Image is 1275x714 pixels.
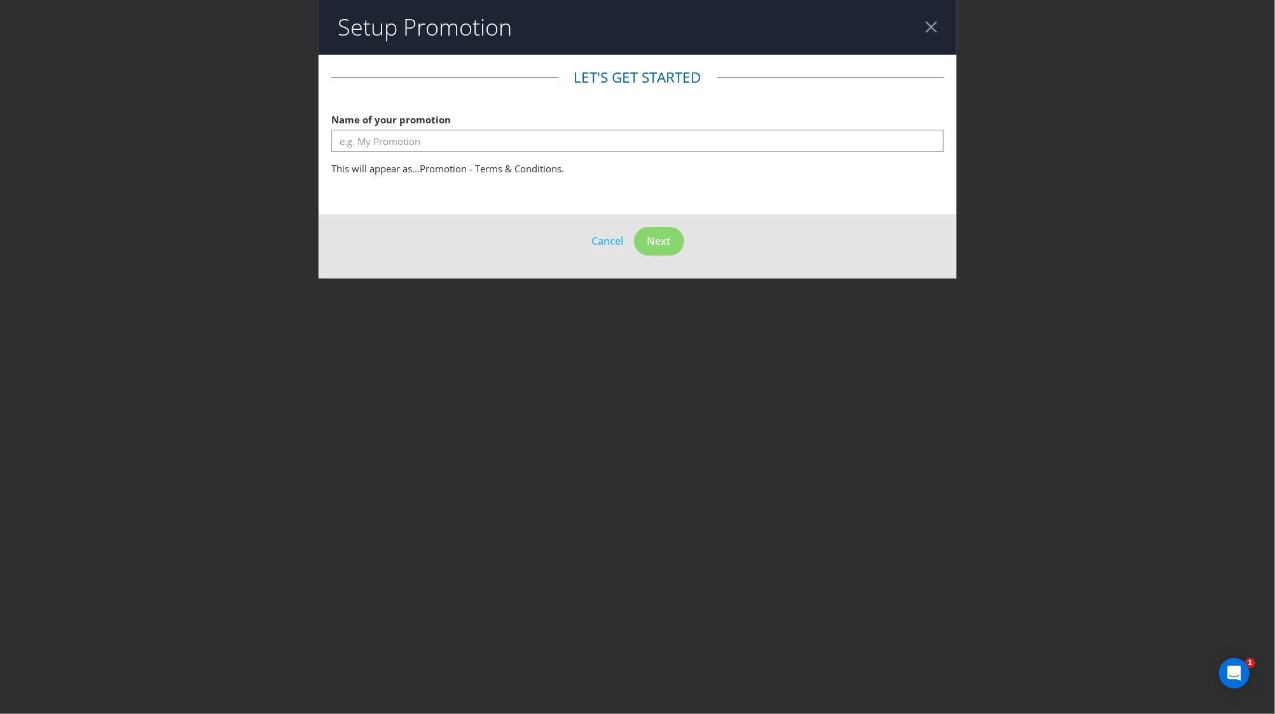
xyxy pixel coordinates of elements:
[420,162,564,175] span: Promotion - Terms & Conditions.
[558,67,717,88] legend: Let's get started
[1245,658,1255,668] span: 1
[634,227,684,256] button: Next
[331,162,412,175] span: This will appear as
[412,162,420,175] span: ...
[331,130,944,152] input: e.g. My Promotion
[592,234,624,248] span: Cancel
[1219,658,1250,689] div: Open Intercom Messenger
[338,15,512,40] h2: Setup Promotion
[591,233,624,249] button: Cancel
[331,113,451,126] span: Name of your promotion
[647,234,671,248] span: Next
